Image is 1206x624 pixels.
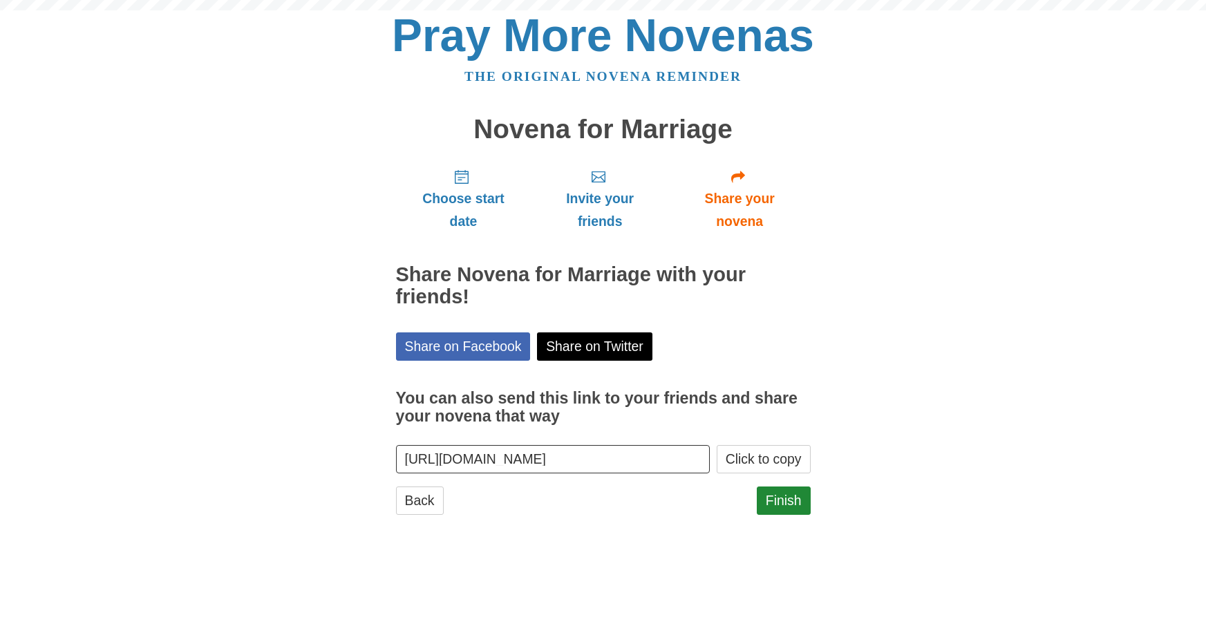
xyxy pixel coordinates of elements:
[396,158,531,240] a: Choose start date
[537,332,652,361] a: Share on Twitter
[396,264,811,308] h2: Share Novena for Marriage with your friends!
[545,187,654,233] span: Invite your friends
[396,332,531,361] a: Share on Facebook
[683,187,797,233] span: Share your novena
[410,187,518,233] span: Choose start date
[396,390,811,425] h3: You can also send this link to your friends and share your novena that way
[717,445,811,473] button: Click to copy
[396,486,444,515] a: Back
[531,158,668,240] a: Invite your friends
[392,10,814,61] a: Pray More Novenas
[396,115,811,144] h1: Novena for Marriage
[669,158,811,240] a: Share your novena
[464,69,742,84] a: The original novena reminder
[757,486,811,515] a: Finish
